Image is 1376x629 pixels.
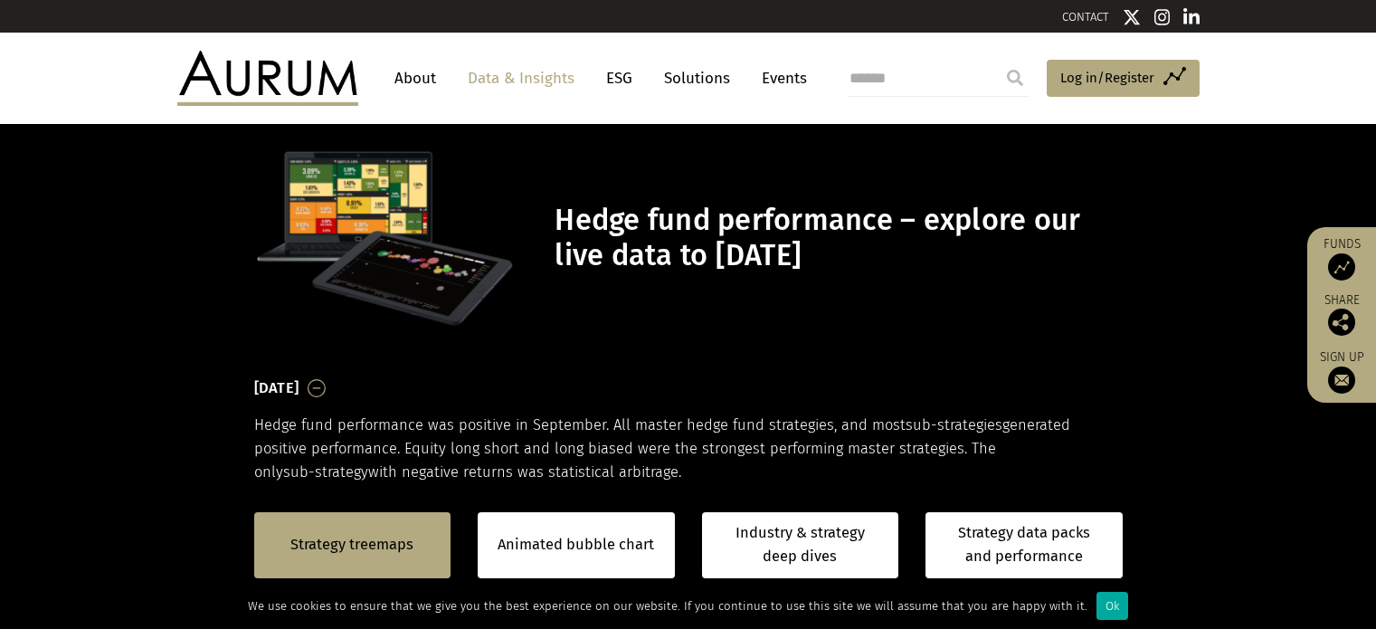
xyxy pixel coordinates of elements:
[1096,592,1128,620] div: Ok
[1060,67,1154,89] span: Log in/Register
[1328,309,1355,336] img: Share this post
[459,62,584,95] a: Data & Insights
[1154,8,1171,26] img: Instagram icon
[498,533,654,557] a: Animated bubble chart
[655,62,739,95] a: Solutions
[254,375,299,402] h3: [DATE]
[254,414,1123,485] p: Hedge fund performance was positive in September. All master hedge fund strategies, and most gene...
[1183,8,1200,26] img: Linkedin icon
[555,203,1117,273] h1: Hedge fund performance – explore our live data to [DATE]
[1123,8,1141,26] img: Twitter icon
[1062,10,1109,24] a: CONTACT
[290,533,413,557] a: Strategy treemaps
[906,416,1002,434] span: sub-strategies
[177,51,358,105] img: Aurum
[702,512,899,578] a: Industry & strategy deep dives
[1316,294,1367,336] div: Share
[385,62,445,95] a: About
[997,60,1033,96] input: Submit
[1047,60,1200,98] a: Log in/Register
[283,463,368,481] span: sub-strategy
[753,62,807,95] a: Events
[1316,349,1367,394] a: Sign up
[1328,367,1355,394] img: Sign up to our newsletter
[1316,236,1367,281] a: Funds
[597,62,641,95] a: ESG
[925,512,1123,578] a: Strategy data packs and performance
[1328,253,1355,281] img: Access Funds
